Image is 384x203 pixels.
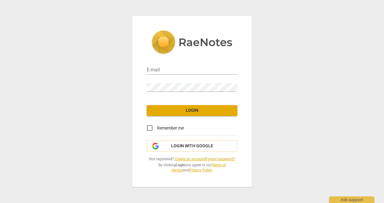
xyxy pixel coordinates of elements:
button: Login [147,105,237,116]
button: Login with Google [147,140,237,152]
b: Login [176,163,185,167]
span: Not registered? | [147,157,237,162]
div: Ask support [329,196,374,203]
a: Forgot password? [206,157,235,161]
span: Remember me [157,125,184,131]
img: 5ac2273c67554f335776073100b6d88f.svg [152,30,232,55]
a: Terms of Service [171,163,226,172]
a: Privacy Policy [189,168,212,172]
span: Login with Google [171,143,213,149]
span: Login [152,108,232,114]
a: Create an account [175,157,205,161]
span: By clicking you agree to our and . [147,163,237,173]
